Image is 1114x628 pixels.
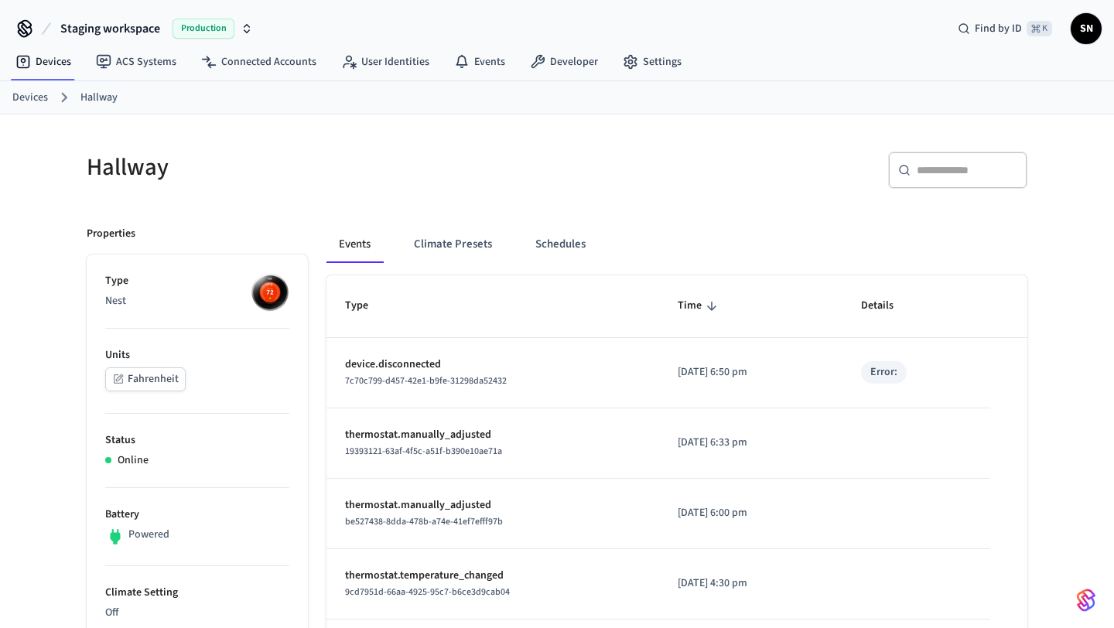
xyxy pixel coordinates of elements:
[84,48,189,76] a: ACS Systems
[345,497,641,514] p: thermostat.manually_adjusted
[345,515,503,528] span: be527438-8dda-478b-a74e-41ef7efff97b
[329,48,442,76] a: User Identities
[345,445,502,458] span: 19393121-63af-4f5c-a51f-b390e10ae71a
[402,226,504,263] button: Climate Presets
[128,527,169,543] p: Powered
[523,226,598,263] button: Schedules
[861,294,914,318] span: Details
[1077,588,1095,613] img: SeamLogoGradient.69752ec5.svg
[189,48,329,76] a: Connected Accounts
[945,15,1064,43] div: Find by ID⌘ K
[678,364,824,381] p: [DATE] 6:50 pm
[105,507,289,523] p: Battery
[105,432,289,449] p: Status
[105,605,289,621] p: Off
[678,435,824,451] p: [DATE] 6:33 pm
[345,568,641,584] p: thermostat.temperature_changed
[87,152,548,183] h5: Hallway
[251,273,289,312] img: nest_learning_thermostat
[12,90,48,106] a: Devices
[105,293,289,309] p: Nest
[678,294,722,318] span: Time
[326,226,383,263] button: Events
[80,90,118,106] a: Hallway
[87,226,135,242] p: Properties
[345,374,507,387] span: 7c70c799-d457-42e1-b9fe-31298da52432
[118,452,149,469] p: Online
[1072,15,1100,43] span: SN
[1071,13,1102,44] button: SN
[173,19,234,39] span: Production
[60,19,160,38] span: Staging workspace
[1027,21,1052,36] span: ⌘ K
[105,273,289,289] p: Type
[3,48,84,76] a: Devices
[870,364,897,381] div: Error:
[610,48,694,76] a: Settings
[345,357,641,373] p: device.disconnected
[345,585,510,599] span: 9cd7951d-66aa-4925-95c7-b6ce3d9cab04
[105,367,186,391] button: Fahrenheit
[518,48,610,76] a: Developer
[345,294,388,318] span: Type
[345,427,641,443] p: thermostat.manually_adjusted
[975,21,1022,36] span: Find by ID
[678,505,824,521] p: [DATE] 6:00 pm
[442,48,518,76] a: Events
[678,575,824,592] p: [DATE] 4:30 pm
[105,347,289,363] p: Units
[105,585,289,601] p: Climate Setting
